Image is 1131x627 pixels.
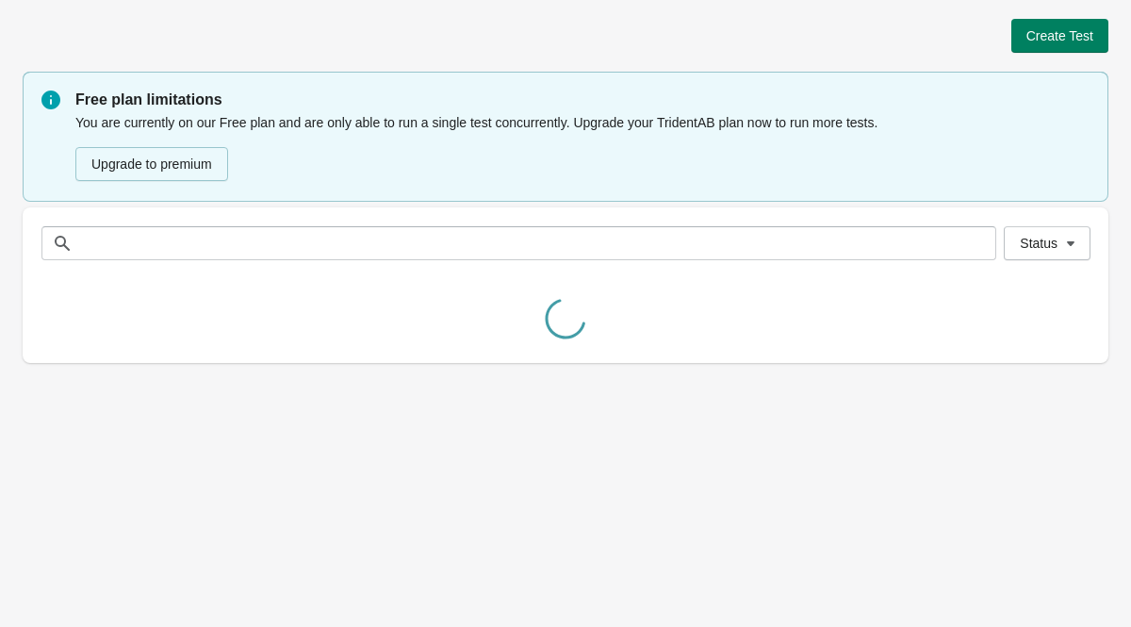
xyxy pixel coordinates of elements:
[1026,28,1093,43] span: Create Test
[75,111,1090,183] div: You are currently on our Free plan and are only able to run a single test concurrently. Upgrade y...
[1020,236,1057,251] span: Status
[75,89,1090,111] p: Free plan limitations
[75,147,228,181] button: Upgrade to premium
[1004,226,1090,260] button: Status
[1011,19,1108,53] button: Create Test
